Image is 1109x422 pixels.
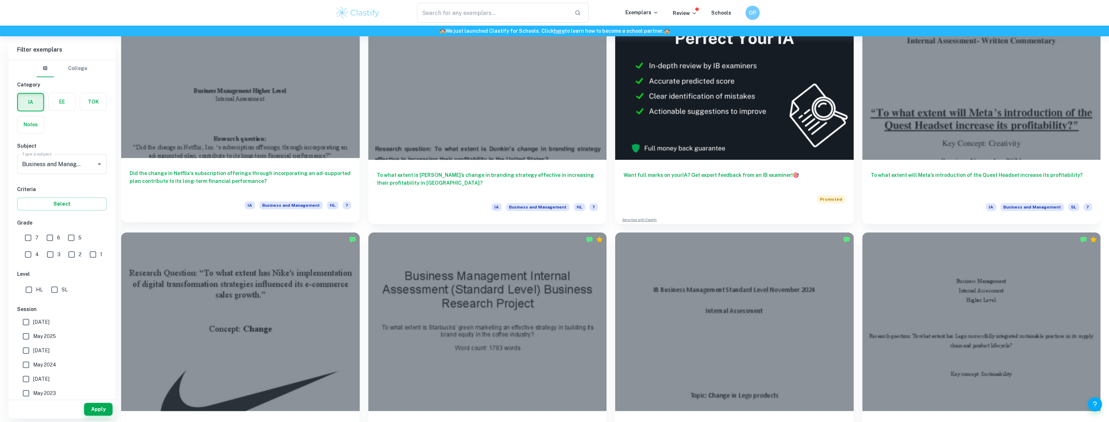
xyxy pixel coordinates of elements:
[22,151,52,157] label: Type a subject
[817,195,845,203] span: Promoted
[17,219,107,227] h6: Grade
[596,236,603,243] div: Premium
[664,28,670,34] span: 🏫
[18,94,43,111] button: IA
[57,250,61,258] span: 3
[1090,236,1097,243] div: Premium
[17,270,107,278] h6: Level
[749,9,757,17] h6: OP
[245,201,255,209] span: IA
[57,234,60,242] span: 6
[589,203,598,211] span: 7
[417,3,569,23] input: Search for any exemplars...
[33,375,50,383] span: [DATE]
[33,318,50,326] span: [DATE]
[335,6,380,20] img: Clastify logo
[36,286,43,294] span: HL
[1000,203,1064,211] span: Business and Management
[94,159,104,169] button: Open
[49,93,75,110] button: EE
[100,250,102,258] span: 1
[574,203,585,211] span: HL
[1088,397,1102,411] button: Help and Feedback
[35,234,38,242] span: 7
[17,142,107,150] h6: Subject
[793,172,799,178] span: 🎯
[343,201,351,209] span: 7
[37,60,87,77] div: Filter type choice
[843,236,850,243] img: Marked
[506,203,569,211] span: Business and Management
[491,203,502,211] span: IA
[554,28,565,34] a: here
[986,203,996,211] span: IA
[625,9,658,16] p: Exemplars
[349,236,356,243] img: Marked
[17,197,107,210] button: Select
[33,347,50,354] span: [DATE]
[624,171,845,187] h6: Want full marks on your IA ? Get expert feedback from an IB examiner!
[17,305,107,313] h6: Session
[17,185,107,193] h6: Criteria
[622,217,657,222] a: Advertise with Clastify
[35,250,39,258] span: 4
[439,28,446,34] span: 🏫
[745,6,760,20] button: OP
[78,234,82,242] span: 5
[33,361,56,369] span: May 2024
[327,201,338,209] span: HL
[62,286,68,294] span: SL
[33,332,56,340] span: May 2025
[84,403,113,416] button: Apply
[9,40,115,60] h6: Filter exemplars
[377,171,598,195] h6: To what extent is [PERSON_NAME]’s change in branding strategy effective in increasing their profi...
[1080,236,1087,243] img: Marked
[79,250,82,258] span: 2
[37,60,54,77] button: IB
[17,116,44,133] button: Notes
[33,389,56,397] span: May 2023
[711,10,731,16] a: Schools
[259,201,323,209] span: Business and Management
[1068,203,1079,211] span: SL
[1083,203,1092,211] span: 7
[673,9,697,17] p: Review
[586,236,593,243] img: Marked
[17,81,107,89] h6: Category
[68,60,87,77] button: College
[130,169,351,193] h6: Did the change in Netflix's subscription offerings through incorporating an ad-supported plan con...
[1,27,1108,35] h6: We just launched Clastify for Schools. Click to learn how to become a school partner.
[80,93,106,110] button: TOK
[871,171,1092,195] h6: To what extent will Meta’s introduction of the Quest Headset increase its profitability?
